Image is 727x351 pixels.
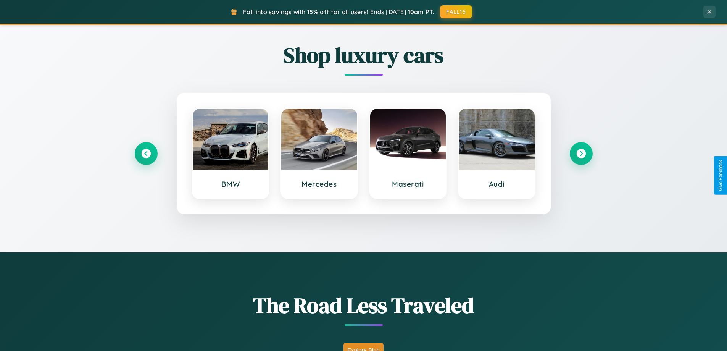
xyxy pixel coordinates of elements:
h3: BMW [200,180,261,189]
h1: The Road Less Traveled [135,291,593,320]
h3: Audi [466,180,527,189]
button: FALL15 [440,5,472,18]
h2: Shop luxury cars [135,40,593,70]
span: Fall into savings with 15% off for all users! Ends [DATE] 10am PT. [243,8,434,16]
h3: Mercedes [289,180,350,189]
h3: Maserati [378,180,438,189]
div: Give Feedback [718,160,723,191]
